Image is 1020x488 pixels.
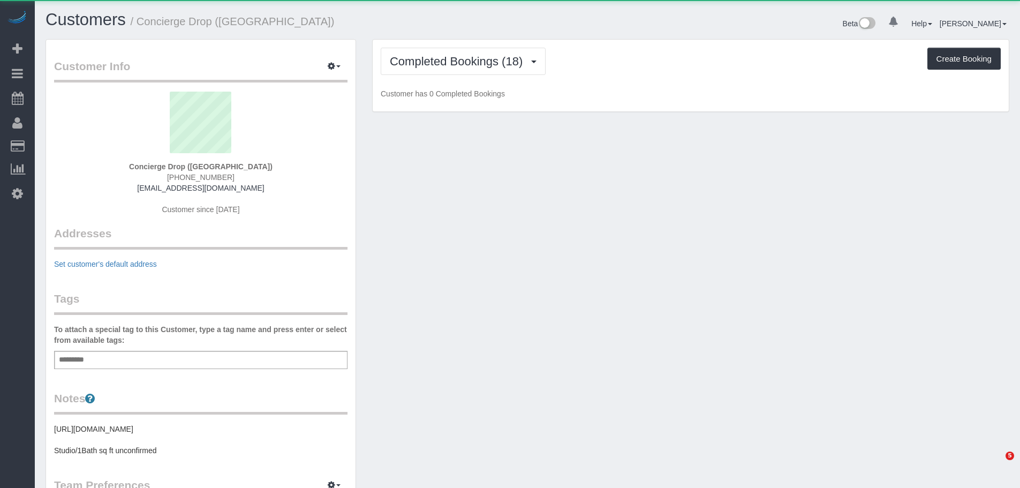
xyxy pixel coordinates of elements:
a: Help [911,19,932,28]
a: [PERSON_NAME] [940,19,1007,28]
strong: Concierge Drop ([GEOGRAPHIC_DATA]) [129,162,273,171]
img: Automaid Logo [6,11,28,26]
label: To attach a special tag to this Customer, type a tag name and press enter or select from availabl... [54,324,347,346]
a: Customers [46,10,126,29]
span: [PHONE_NUMBER] [167,173,235,182]
pre: [URL][DOMAIN_NAME] Studio/1Bath sq ft unconfirmed [54,424,347,456]
button: Create Booking [927,48,1001,70]
legend: Tags [54,291,347,315]
img: New interface [858,17,875,31]
legend: Customer Info [54,58,347,82]
iframe: Intercom live chat [984,452,1009,477]
a: Set customer's default address [54,260,157,268]
span: Customer since [DATE] [162,205,239,214]
button: Completed Bookings (18) [381,48,546,75]
span: 5 [1006,452,1014,460]
legend: Notes [54,391,347,415]
span: Completed Bookings (18) [390,55,528,68]
a: Beta [843,19,876,28]
small: / Concierge Drop ([GEOGRAPHIC_DATA]) [131,16,335,27]
a: [EMAIL_ADDRESS][DOMAIN_NAME] [137,184,264,192]
p: Customer has 0 Completed Bookings [381,88,1001,99]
